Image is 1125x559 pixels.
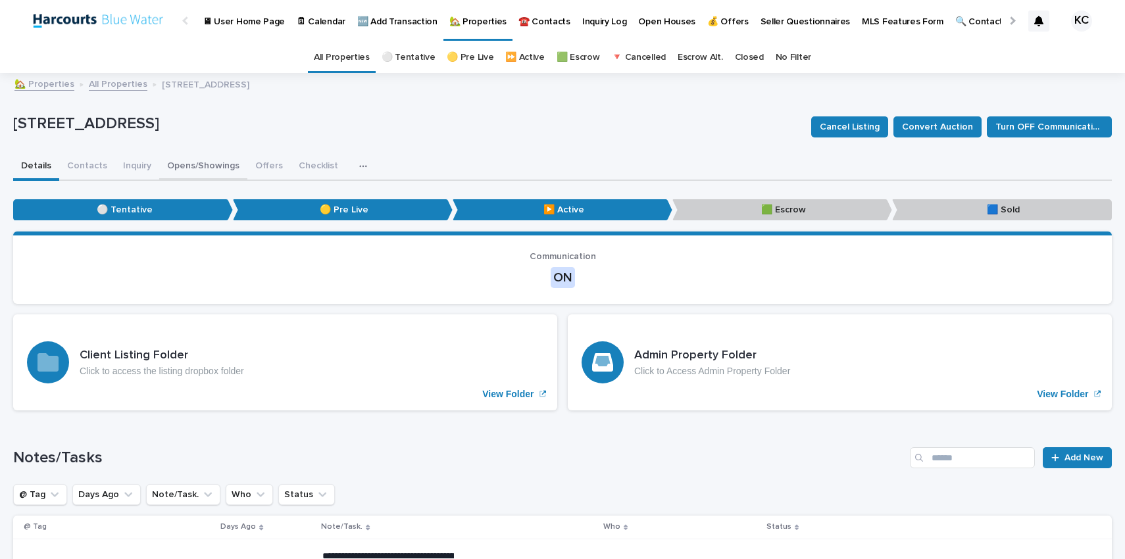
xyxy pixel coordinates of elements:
a: Closed [735,42,764,73]
span: Convert Auction [902,116,973,138]
button: Note/Task. [146,484,220,505]
a: 🟩 Escrow [557,42,600,73]
p: View Folder [1037,389,1088,400]
button: Contacts [59,153,115,181]
button: Details [13,153,59,181]
div: ON [551,267,575,288]
img: tNrfT9AQRbuT9UvJ4teX [26,8,169,34]
button: Cancel Listing [811,116,888,137]
a: Add New [1043,447,1112,468]
h3: Client Listing Folder [80,349,244,363]
a: 🏡 Properties [14,76,74,91]
p: [STREET_ADDRESS] [13,114,801,134]
button: Status [278,484,335,505]
a: 🟡 Pre Live [447,42,493,73]
a: No Filter [776,42,811,73]
a: All Properties [89,76,147,91]
p: 🟩 Escrow [672,199,892,221]
input: Search [910,447,1035,468]
button: Inquiry [115,153,159,181]
span: Cancel Listing [820,116,880,138]
div: KC [1071,11,1092,32]
p: 🟡 Pre Live [233,199,453,221]
button: Days Ago [72,484,141,505]
h3: Admin Property Folder [634,349,790,363]
span: Turn OFF Communication [995,116,1103,138]
a: All Properties [314,42,370,73]
p: View Folder [482,389,534,400]
a: ⚪️ Tentative [382,42,436,73]
p: Note/Task. [321,520,362,534]
button: Turn OFF Communication [987,116,1112,137]
a: View Folder [13,314,557,410]
p: 🟦 Sold [892,199,1112,221]
a: 🔻 Cancelled [611,42,666,73]
button: Offers [247,153,291,181]
button: Checklist [291,153,346,181]
a: View Folder [568,314,1112,410]
h1: Notes/Tasks [13,449,905,468]
a: Escrow Alt. [678,42,723,73]
p: Who [603,520,620,534]
p: Click to access the listing dropbox folder [80,366,244,377]
span: Add New [1064,449,1103,467]
button: @ Tag [13,484,67,505]
p: Status [766,520,791,534]
button: Who [226,484,273,505]
button: Convert Auction [893,116,982,137]
button: Opens/Showings [159,153,247,181]
p: Days Ago [220,520,256,534]
a: ⏩ Active [505,42,545,73]
p: ▶️ Active [453,199,672,221]
p: Click to Access Admin Property Folder [634,366,790,377]
p: @ Tag [24,520,47,534]
span: Communication [530,252,596,261]
p: [STREET_ADDRESS] [162,76,249,91]
p: ⚪️ Tentative [13,199,233,221]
